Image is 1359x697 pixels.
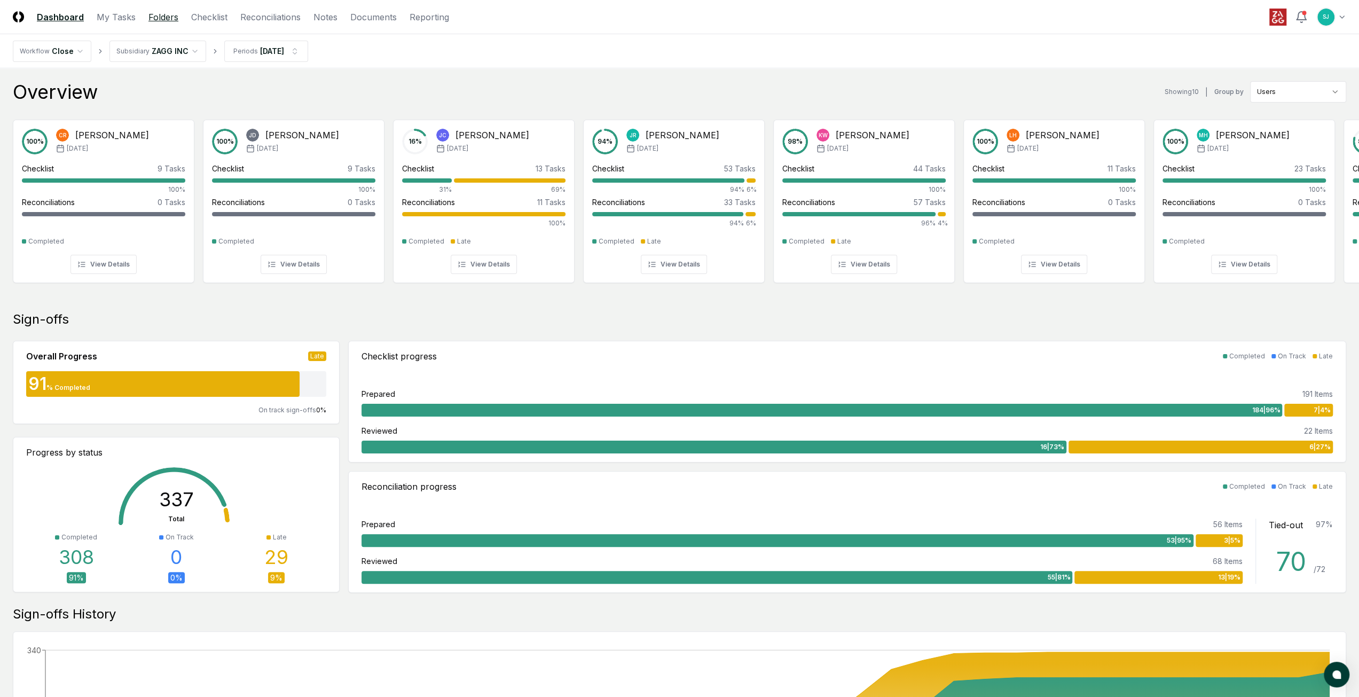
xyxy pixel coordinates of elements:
div: 22 Items [1304,425,1333,436]
label: Group by [1214,89,1244,95]
div: Reconciliation progress [362,480,457,493]
div: On Track [1278,351,1306,361]
div: 94% [592,218,743,228]
div: [PERSON_NAME] [265,129,339,142]
a: 16%JC[PERSON_NAME][DATE]Checklist13 Tasks31%69%Reconciliations11 Tasks100%CompletedLateView Details [393,111,575,283]
button: SJ [1316,7,1336,27]
div: Completed [789,237,824,246]
a: Dashboard [37,11,84,24]
div: Late [457,237,471,246]
span: SJ [1323,13,1329,21]
div: 57 Tasks [914,197,946,208]
div: 6% [747,185,756,194]
a: 100%LH[PERSON_NAME][DATE]Checklist11 Tasks100%Reconciliations0 TasksCompletedView Details [963,111,1145,283]
div: [PERSON_NAME] [75,129,149,142]
button: View Details [70,255,137,274]
span: [DATE] [447,144,468,153]
div: 33 Tasks [724,197,756,208]
div: Completed [1169,237,1205,246]
button: Periods[DATE] [224,41,308,62]
span: JR [630,131,637,139]
div: 56 Items [1213,519,1243,530]
div: % Completed [46,383,90,393]
div: Reconciliations [782,197,835,208]
span: MH [1199,131,1208,139]
div: 0 Tasks [158,197,185,208]
a: Checklist [191,11,227,24]
div: 29 [264,546,288,568]
a: Reconciliation progressCompletedOn TrackLatePrepared56 Items53|95%3|5%Reviewed68 Items55|81%13|19... [348,471,1346,593]
div: 0 Tasks [1108,197,1136,208]
span: [DATE] [1207,144,1229,153]
div: 9 Tasks [348,163,375,174]
div: Checklist [592,163,624,174]
span: 16 | 73 % [1040,442,1064,452]
a: Reconciliations [240,11,301,24]
div: 23 Tasks [1294,163,1326,174]
div: [PERSON_NAME] [1216,129,1290,142]
div: 100% [782,185,946,194]
div: Checklist [782,163,814,174]
nav: breadcrumb [13,41,308,62]
div: Progress by status [26,446,326,459]
a: Reporting [410,11,449,24]
div: Reconciliations [592,197,645,208]
div: 6% [745,218,756,228]
div: Checklist progress [362,350,437,363]
div: Overview [13,81,98,103]
div: 13 Tasks [536,163,565,174]
div: [PERSON_NAME] [1026,129,1099,142]
div: Tied-out [1269,519,1303,531]
div: 9 Tasks [158,163,185,174]
div: Completed [599,237,634,246]
div: Late [308,351,326,361]
div: 69% [454,185,565,194]
div: Reconciliations [972,197,1025,208]
div: Workflow [20,46,50,56]
div: Prepared [362,519,395,530]
div: 91 [26,375,46,393]
div: Overall Progress [26,350,97,363]
div: [DATE] [260,45,284,57]
span: 0 % [316,406,326,414]
div: 100% [402,218,565,228]
span: 6 | 27 % [1309,442,1331,452]
button: View Details [451,255,517,274]
div: Sign-offs History [13,606,1346,623]
span: [DATE] [827,144,849,153]
div: 96% [782,218,936,228]
div: Completed [979,237,1015,246]
span: 184 | 96 % [1252,405,1280,415]
div: Prepared [362,388,395,400]
div: Checklist [402,163,434,174]
a: 100%JD[PERSON_NAME][DATE]Checklist9 Tasks100%Reconciliations0 TasksCompletedView Details [203,111,384,283]
span: CR [59,131,67,139]
div: 53 Tasks [724,163,756,174]
a: Notes [313,11,337,24]
button: View Details [641,255,707,274]
div: Reconciliations [402,197,455,208]
div: Late [647,237,661,246]
div: 31% [402,185,452,194]
a: Folders [148,11,178,24]
div: 11 Tasks [1107,163,1136,174]
div: Late [1319,482,1333,491]
span: 3 | 5 % [1224,536,1240,545]
button: View Details [1211,255,1277,274]
span: 55 | 81 % [1047,573,1070,582]
img: ZAGG logo [1269,9,1286,26]
div: 100% [972,185,1136,194]
div: Reconciliations [22,197,75,208]
a: Checklist progressCompletedOn TrackLatePrepared191 Items184|96%7|4%Reviewed22 Items16|73%6|27% [348,341,1346,463]
span: [DATE] [1017,144,1039,153]
div: Late [273,532,287,542]
div: Checklist [22,163,54,174]
div: 100% [212,185,375,194]
div: 97 % [1316,519,1333,531]
div: On Track [1278,482,1306,491]
div: [PERSON_NAME] [646,129,719,142]
div: Subsidiary [116,46,150,56]
button: View Details [1021,255,1087,274]
button: atlas-launcher [1324,662,1349,687]
div: Completed [409,237,444,246]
